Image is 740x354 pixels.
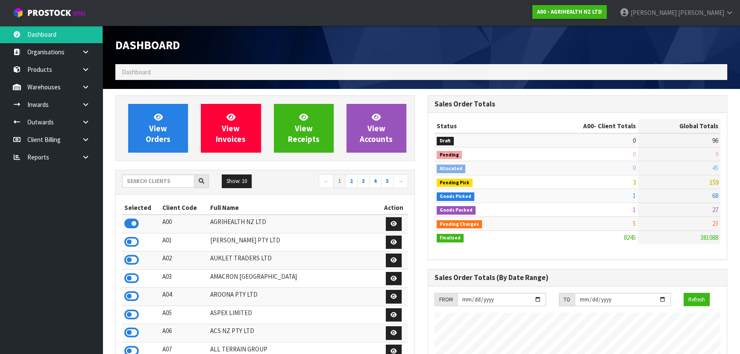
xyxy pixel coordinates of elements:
span: Dashboard [122,68,151,76]
div: FROM [435,293,457,307]
a: 5 [381,174,393,188]
td: A05 [160,306,208,324]
span: [PERSON_NAME] [678,9,724,17]
span: 1 [633,206,636,214]
button: Refresh [684,293,710,307]
span: 96 [712,136,718,145]
a: ViewAccounts [347,104,406,153]
input: Search clients [122,174,194,188]
h3: Sales Order Totals [435,100,720,108]
span: 0 [633,136,636,145]
td: A03 [160,269,208,288]
td: A00 [160,215,208,233]
td: ASPEX LIMITED [208,306,379,324]
span: 0 [633,150,636,158]
span: 3 [633,178,636,186]
span: 23 [712,219,718,227]
span: 9 [715,150,718,158]
a: 1 [333,174,346,188]
span: 45 [712,164,718,172]
span: 5 [633,219,636,227]
span: Pending Pick [437,179,473,187]
a: ViewInvoices [201,104,261,153]
td: AGRIHEALTH NZ LTD [208,215,379,233]
td: AMACRON [GEOGRAPHIC_DATA] [208,269,379,288]
a: → [393,174,408,188]
a: 4 [369,174,382,188]
button: Show: 10 [222,174,252,188]
span: A00 [583,122,594,130]
a: A00 - AGRIHEALTH NZ LTD [532,5,607,19]
td: ACS NZ PTY LTD [208,324,379,342]
a: ViewReceipts [274,104,334,153]
th: Full Name [208,201,379,215]
span: ProStock [27,7,71,18]
span: Dashboard [115,38,180,52]
span: Draft [437,137,454,145]
a: ← [319,174,334,188]
span: View Orders [146,112,170,144]
td: A02 [160,251,208,270]
span: Goods Picked [437,192,474,201]
span: Finalised [437,234,464,242]
nav: Page navigation [272,174,408,189]
th: Global Totals [638,119,720,133]
span: 159 [709,178,718,186]
span: 381088 [700,233,718,242]
span: 0 [633,164,636,172]
span: 1 [633,192,636,200]
small: WMS [73,9,86,18]
th: Status [435,119,529,133]
th: Selected [122,201,160,215]
td: A04 [160,288,208,306]
span: Pending Charges [437,220,482,229]
span: [PERSON_NAME] [631,9,677,17]
span: 8245 [624,233,636,242]
th: - Client Totals [529,119,638,133]
th: Client Code [160,201,208,215]
span: View Invoices [216,112,246,144]
span: View Accounts [360,112,393,144]
span: Goods Packed [437,206,476,215]
h3: Sales Order Totals (By Date Range) [435,274,720,282]
th: Action [379,201,408,215]
td: [PERSON_NAME] PTY LTD [208,233,379,251]
td: AUKLET TRADERS LTD [208,251,379,270]
td: A01 [160,233,208,251]
div: TO [559,293,575,307]
span: 68 [712,192,718,200]
span: 27 [712,206,718,214]
a: 3 [357,174,370,188]
span: View Receipts [288,112,320,144]
td: A06 [160,324,208,342]
strong: A00 - AGRIHEALTH NZ LTD [537,8,602,15]
span: Allocated [437,165,465,173]
img: cube-alt.png [13,7,23,18]
span: Pending [437,151,462,159]
a: 2 [345,174,358,188]
td: AROONA PTY LTD [208,288,379,306]
a: ViewOrders [128,104,188,153]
